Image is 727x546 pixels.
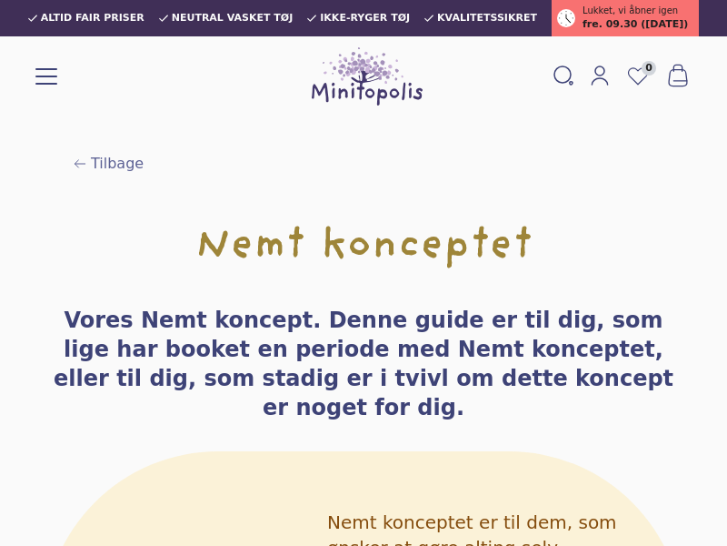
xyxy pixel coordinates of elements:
span: Ikke-ryger tøj [320,13,410,24]
span: Neutral vasket tøj [172,13,294,24]
a: 0 [618,59,658,94]
img: Minitopolis logo [312,47,423,106]
a: Mit Minitopolis login [582,61,618,92]
h1: Nemt konceptet [195,218,532,277]
a: Tilbage [73,153,144,175]
h3: Vores Nemt koncept. Denne guide er til dig, som lige har booket en periode med Nemt konceptet, el... [44,306,683,422]
span: 0 [642,61,656,76]
span: Tilbage [91,153,144,175]
span: Lukket, vi åbner igen [583,4,678,17]
span: Altid fair priser [41,13,144,24]
span: Kvalitetssikret [437,13,537,24]
span: fre. 09.30 ([DATE]) [583,17,688,33]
